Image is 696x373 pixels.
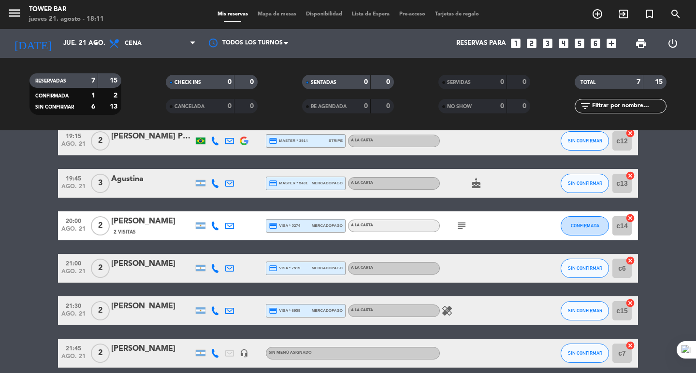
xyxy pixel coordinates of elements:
[253,12,301,17] span: Mapa de mesas
[125,40,142,47] span: Cena
[61,311,86,322] span: ago. 21
[61,300,86,311] span: 21:30
[61,141,86,152] span: ago. 21
[470,178,482,189] i: cake
[269,221,277,230] i: credit_card
[386,79,392,85] strong: 0
[91,174,110,193] span: 3
[311,80,336,85] span: SENTADAS
[111,215,193,228] div: [PERSON_NAME]
[568,265,602,271] span: SIN CONFIRMAR
[561,301,609,320] button: SIN CONFIRMAR
[561,131,609,151] button: SIN CONFIRMAR
[618,8,629,20] i: exit_to_app
[111,343,193,355] div: [PERSON_NAME]
[61,342,86,353] span: 21:45
[111,130,193,143] div: [PERSON_NAME] Psicanalista
[269,306,300,315] span: visa * 6959
[91,92,95,99] strong: 1
[269,179,308,188] span: master * 5431
[269,221,300,230] span: visa * 5274
[329,138,343,144] span: stripe
[571,223,599,228] span: CONFIRMADA
[456,40,506,47] span: Reservas para
[7,33,58,54] i: [DATE]
[61,226,86,237] span: ago. 21
[625,213,635,223] i: cancel
[568,308,602,313] span: SIN CONFIRMAR
[637,79,640,85] strong: 7
[568,138,602,143] span: SIN CONFIRMAR
[580,80,595,85] span: TOTAL
[625,128,635,138] i: cancel
[7,6,22,20] i: menu
[394,12,430,17] span: Pre-acceso
[657,29,689,58] div: LOG OUT
[568,180,602,186] span: SIN CONFIRMAR
[625,341,635,350] i: cancel
[228,103,232,110] strong: 0
[61,268,86,279] span: ago. 21
[269,264,300,273] span: visa * 7519
[589,37,602,50] i: looks_6
[568,350,602,356] span: SIN CONFIRMAR
[509,37,522,50] i: looks_one
[91,259,110,278] span: 2
[522,103,528,110] strong: 0
[228,79,232,85] strong: 0
[592,8,603,20] i: add_circle_outline
[91,301,110,320] span: 2
[347,12,394,17] span: Lista de Espera
[561,174,609,193] button: SIN CONFIRMAR
[655,79,665,85] strong: 15
[61,172,86,183] span: 19:45
[110,103,119,110] strong: 13
[269,179,277,188] i: credit_card
[312,180,343,186] span: mercadopago
[91,103,95,110] strong: 6
[351,266,373,270] span: A LA CARTA
[557,37,570,50] i: looks_4
[269,306,277,315] i: credit_card
[605,37,618,50] i: add_box
[311,104,347,109] span: RE AGENDADA
[91,77,95,84] strong: 7
[91,216,110,235] span: 2
[500,103,504,110] strong: 0
[625,298,635,308] i: cancel
[591,101,666,111] input: Filtrar por nombre...
[61,130,86,141] span: 19:15
[441,305,453,317] i: healing
[174,80,201,85] span: CHECK INS
[35,105,74,110] span: SIN CONFIRMAR
[174,104,204,109] span: CANCELADA
[269,351,312,355] span: Sin menú asignado
[110,77,119,84] strong: 15
[351,223,373,227] span: A LA CARTA
[301,12,347,17] span: Disponibilidad
[625,256,635,265] i: cancel
[7,6,22,24] button: menu
[91,131,110,151] span: 2
[61,183,86,194] span: ago. 21
[35,79,66,83] span: RESERVADAS
[667,38,679,49] i: power_settings_new
[250,103,256,110] strong: 0
[386,103,392,110] strong: 0
[312,307,343,314] span: mercadopago
[625,171,635,180] i: cancel
[111,300,193,313] div: [PERSON_NAME]
[670,8,681,20] i: search
[525,37,538,50] i: looks_two
[447,104,472,109] span: NO SHOW
[269,264,277,273] i: credit_card
[35,94,69,98] span: CONFIRMADA
[635,38,647,49] span: print
[573,37,586,50] i: looks_5
[61,215,86,226] span: 20:00
[364,103,368,110] strong: 0
[61,353,86,364] span: ago. 21
[580,100,591,112] i: filter_list
[561,259,609,278] button: SIN CONFIRMAR
[240,137,248,145] img: google-logo.png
